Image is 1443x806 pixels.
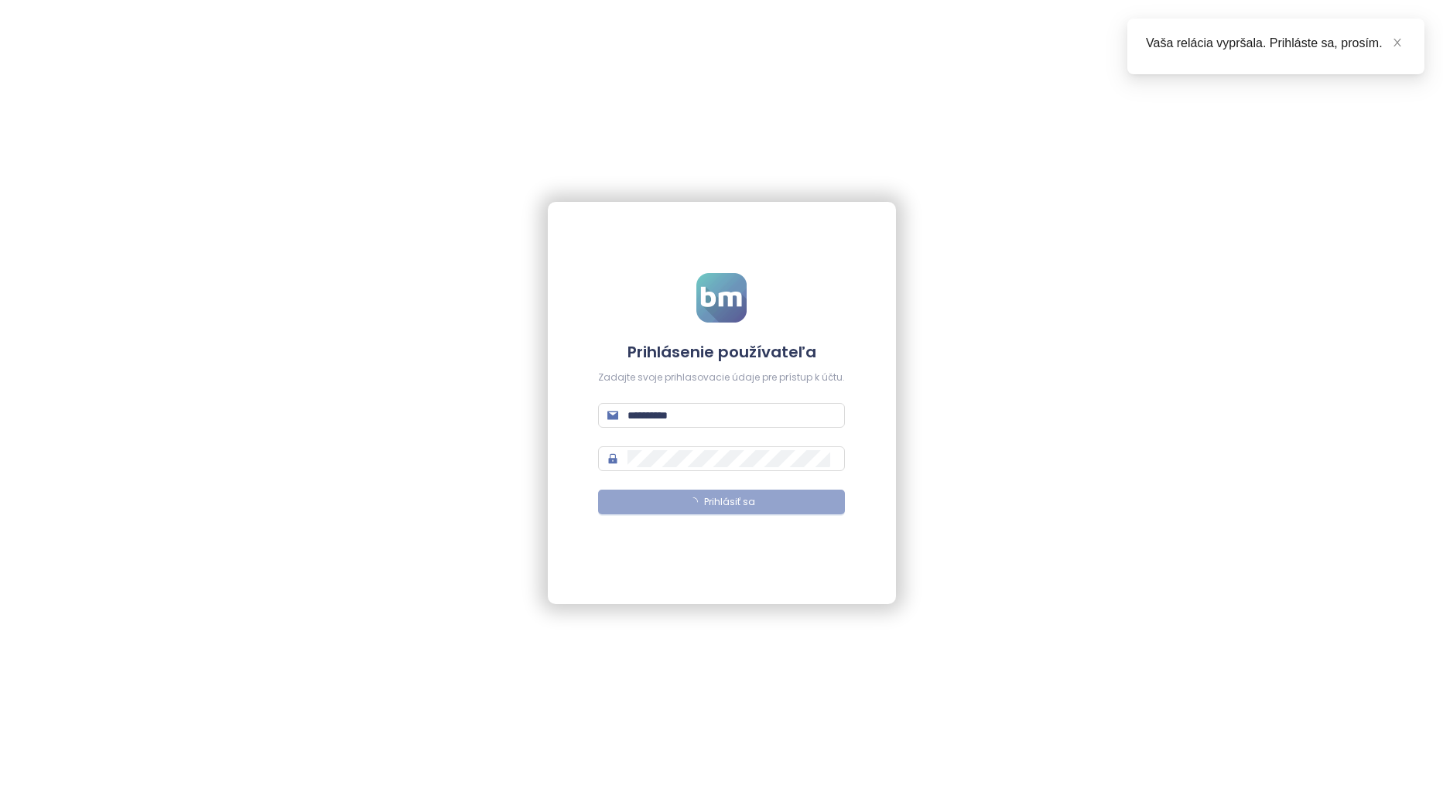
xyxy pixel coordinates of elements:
[696,273,747,323] img: logo
[607,453,618,464] span: lock
[598,341,845,363] h4: Prihlásenie používateľa
[598,371,845,385] div: Zadajte svoje prihlasovacie údaje pre prístup k účtu.
[1146,34,1406,53] div: Vaša relácia vypršala. Prihláste sa, prosím.
[598,490,845,514] button: Prihlásiť sa
[704,495,755,510] span: Prihlásiť sa
[607,410,618,421] span: mail
[1392,37,1403,48] span: close
[686,495,699,507] span: loading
